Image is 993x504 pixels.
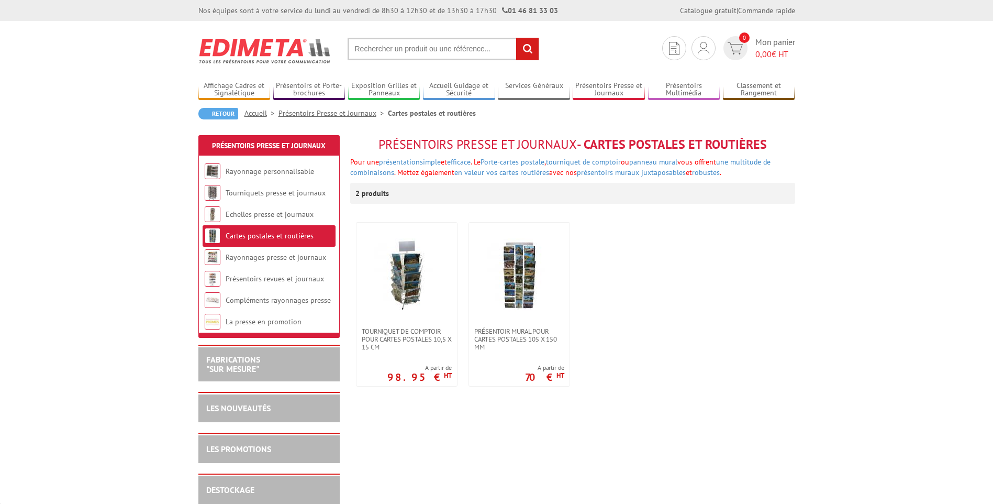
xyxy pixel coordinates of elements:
[498,81,570,98] a: Services Généraux
[692,168,720,177] a: robustes
[483,238,556,312] img: Présentoir mural pour cartes postales 105 x 150 mm
[205,292,220,308] img: Compléments rayonnages presse
[739,32,750,43] span: 0
[629,157,677,167] a: panneau mural
[615,168,639,177] a: muraux
[206,485,254,495] a: DESTOCKAGE
[397,168,577,177] span: Mettez également avec nos
[348,81,420,98] a: Exposition Grilles et Panneaux
[680,5,795,16] div: |
[226,231,314,240] a: Cartes postales et routières
[474,327,564,351] span: Présentoir mural pour cartes postales 105 x 150 mm
[226,253,326,262] a: Rayonnages presse et journaux
[226,274,324,283] a: Présentoirs revues et journaux
[273,81,345,98] a: Présentoirs et Porte-brochures
[444,371,452,380] sup: HT
[350,157,481,167] span: Pour une
[388,108,476,118] li: Cartes postales et routières
[370,238,443,312] img: Tourniquet de comptoir pour cartes postales 10,5 x 15 cm
[486,168,549,177] a: vos cartes routières
[205,228,220,244] img: Cartes postales et routières
[198,5,558,16] div: Nos équipes sont à votre service du lundi au vendredi de 8h30 à 12h30 et de 13h30 à 17h30
[423,81,495,98] a: Accueil Guidage et Sécurité
[686,168,721,177] font: et
[206,444,271,454] a: LES PROMOTIONS
[755,48,795,60] span: € HT
[420,157,441,167] a: simple
[378,136,577,152] span: Présentoirs Presse et Journaux
[350,157,771,177] span: ou vous offrent .
[350,138,795,151] h1: - Cartes postales et routières
[723,81,795,98] a: Classement et Rangement
[206,354,260,374] a: FABRICATIONS"Sur Mesure"
[205,271,220,287] img: Présentoirs revues et journaux
[278,108,388,118] a: Présentoirs Presse et Journaux
[573,81,645,98] a: Présentoirs Presse et Journaux
[348,38,539,60] input: Rechercher un produit ou une référence...
[205,206,220,222] img: Echelles presse et journaux
[356,327,457,351] a: Tourniquet de comptoir pour cartes postales 10,5 x 15 cm
[680,6,737,15] a: Catalogue gratuit
[226,188,326,198] a: Tourniquets presse et journaux
[669,42,679,55] img: devis rapide
[226,167,314,176] a: Rayonnage personnalisable
[387,364,452,372] span: A partir de
[454,168,484,177] a: en valeur
[546,157,621,167] a: tourniquet de comptoir
[698,42,709,54] img: devis rapide
[198,31,332,70] img: Edimeta
[447,157,471,167] a: efficace
[516,38,539,60] input: rechercher
[244,108,278,118] a: Accueil
[205,163,220,179] img: Rayonnage personnalisable
[362,327,452,351] span: Tourniquet de comptoir pour cartes postales 10,5 x 15 cm
[648,81,720,98] a: Présentoirs Multimédia
[379,157,420,167] a: présentation
[205,249,220,265] img: Rayonnages presse et journaux
[226,317,302,326] a: La presse en promotion
[481,157,544,167] a: Porte-cartes postale
[205,185,220,201] img: Tourniquets presse et journaux
[469,327,570,351] a: Présentoir mural pour cartes postales 105 x 150 mm
[721,36,795,60] a: devis rapide 0 Mon panier 0,00€ HT
[755,36,795,60] span: Mon panier
[502,6,558,15] strong: 01 46 81 33 03
[720,168,721,177] font: .
[728,42,743,54] img: devis rapide
[226,295,331,305] a: Compléments rayonnages presse
[198,81,271,98] a: Affichage Cadres et Signalétique
[525,374,564,380] p: 70 €
[525,364,564,372] span: A partir de
[355,183,395,204] p: 2 produits
[198,108,238,119] a: Retour
[206,403,271,413] a: LES NOUVEAUTÉS
[226,210,314,219] a: Echelles presse et journaux
[738,6,795,15] a: Commande rapide
[577,168,613,177] a: présentoirs
[350,157,771,177] a: une multitude de combinaisons
[755,49,772,59] span: 0,00
[556,371,564,380] sup: HT
[544,157,546,167] span: ,
[420,157,481,167] font: et . Le
[387,374,452,380] p: 98.95 €
[205,314,220,330] img: La presse en promotion
[212,141,326,150] a: Présentoirs Presse et Journaux
[641,168,686,177] a: juxtaposables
